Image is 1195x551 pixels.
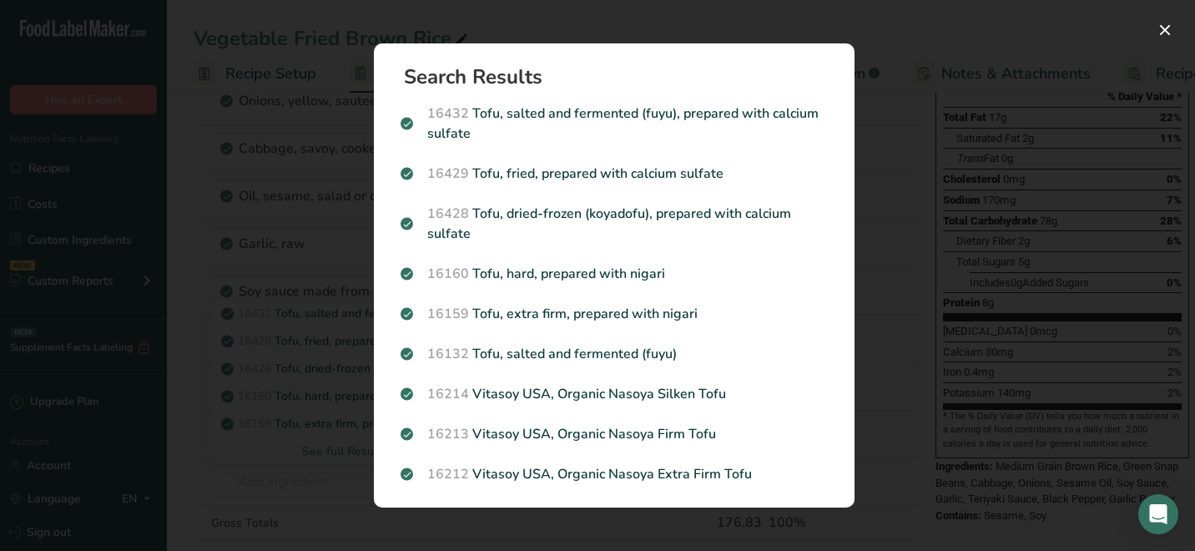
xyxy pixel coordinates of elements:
span: 16159 [427,305,469,323]
span: 16213 [427,425,469,443]
p: Tofu, salted and fermented (fuyu), prepared with calcium sulfate [401,104,828,144]
div: Open Intercom Messenger [1138,494,1178,534]
p: Tofu, raw, regular, prepared with calcium sulfate [401,504,828,524]
span: 16429 [427,164,469,183]
span: 16212 [427,465,469,483]
p: Vitasoy USA, Organic Nasoya Extra Firm Tofu [401,464,828,484]
span: 16427 [427,505,469,523]
span: 16160 [427,265,469,283]
span: 16428 [427,205,469,223]
span: 16132 [427,345,469,363]
span: 16432 [427,104,469,123]
p: Tofu, salted and fermented (fuyu) [401,344,828,364]
p: Tofu, dried-frozen (koyadofu), prepared with calcium sulfate [401,204,828,244]
p: Tofu, hard, prepared with nigari [401,264,828,284]
p: Tofu, extra firm, prepared with nigari [401,304,828,324]
p: Tofu, fried, prepared with calcium sulfate [401,164,828,184]
p: Vitasoy USA, Organic Nasoya Firm Tofu [401,424,828,444]
p: Vitasoy USA, Organic Nasoya Silken Tofu [401,384,828,404]
span: 16214 [427,385,469,403]
h1: Search Results [404,67,838,87]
